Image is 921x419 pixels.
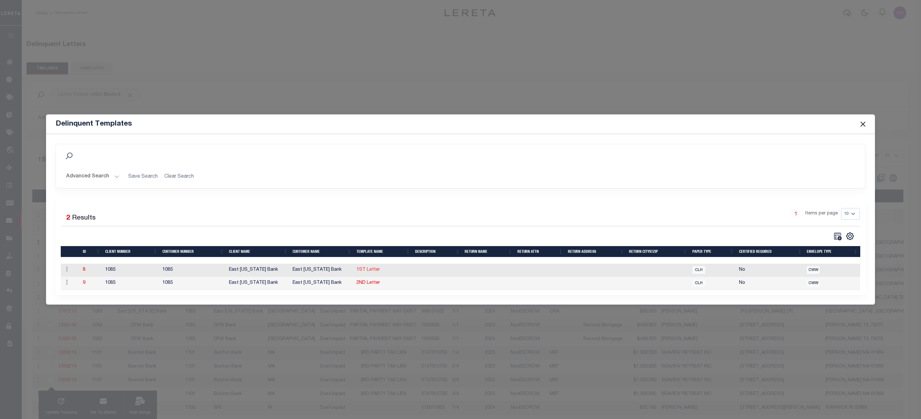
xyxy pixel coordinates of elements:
[226,246,290,257] th: CLIENT NAME: activate to sort column ascending
[859,120,867,128] button: Close
[66,215,70,221] span: 2
[354,246,413,257] th: TEMPLATE NAME: activate to sort column ascending
[226,264,290,277] td: East [US_STATE] Bank
[792,210,799,217] a: 1
[626,246,689,257] th: RETURN CITYSTZIP: activate to sort column ascending
[160,277,226,290] td: 1085
[160,246,226,257] th: CUSTOMER NUMBER: activate to sort column ascending
[160,264,226,277] td: 1085
[804,246,860,257] th: ENVELOPE TYPE: activate to sort column ascending
[83,268,85,272] a: 8
[66,170,119,183] button: Advanced Search
[56,120,132,128] h5: Delinquent Templates
[736,246,804,257] th: CERTIFIED REQUIRED: activate to sort column ascending
[736,264,804,277] td: No
[290,246,354,257] th: CUSTOMER NAME: activate to sort column ascending
[736,277,804,290] td: No
[72,213,96,223] label: Results
[807,279,820,287] span: CWW
[413,246,462,257] th: DESCRIPTION: activate to sort column ascending
[805,210,838,217] span: Items per page
[692,279,705,287] span: CLH
[226,277,290,290] td: East [US_STATE] Bank
[103,264,160,277] td: 1085
[565,246,626,257] th: RETURN ADDRESS: activate to sort column ascending
[807,266,820,274] span: CWW
[290,277,354,290] td: East [US_STATE] Bank
[83,281,85,285] a: 9
[61,246,80,257] th: &nbsp;
[515,246,565,257] th: RETURN ATTN: activate to sort column ascending
[690,246,736,257] th: PAPER TYPE: activate to sort column ascending
[103,277,160,290] td: 1085
[80,246,103,257] th: ID: activate to sort column ascending
[462,246,515,257] th: RETURN NAME: activate to sort column ascending
[357,281,380,285] a: 2ND Letter
[103,246,160,257] th: CLIENT NUMBER: activate to sort column ascending
[357,268,380,272] a: 1ST Letter
[290,264,354,277] td: East [US_STATE] Bank
[692,266,705,274] span: CLH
